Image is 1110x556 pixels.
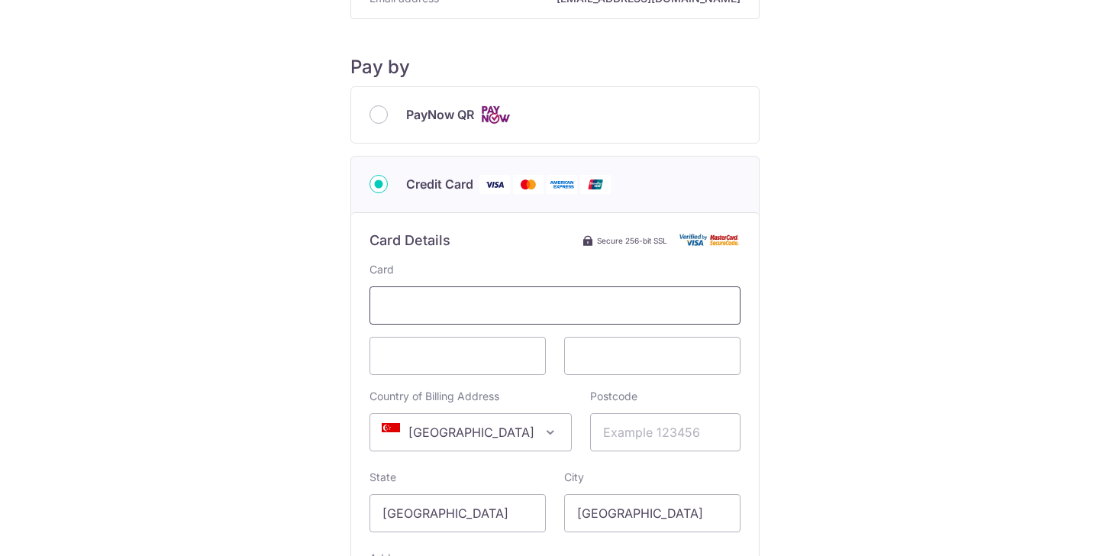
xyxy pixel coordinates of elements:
[577,347,728,365] iframe: Secure card security code input frame
[679,234,741,247] img: Card secure
[564,470,584,485] label: City
[369,175,741,194] div: Credit Card Visa Mastercard American Express Union Pay
[513,175,544,194] img: Mastercard
[479,175,510,194] img: Visa
[382,296,728,315] iframe: Secure card number input frame
[369,470,396,485] label: State
[350,56,760,79] h5: Pay by
[369,105,741,124] div: PayNow QR Cards logo
[590,413,741,451] input: Example 123456
[369,231,450,250] h6: Card Details
[369,262,394,277] label: Card
[480,105,511,124] img: Cards logo
[580,175,611,194] img: Union Pay
[406,175,473,193] span: Credit Card
[597,234,667,247] span: Secure 256-bit SSL
[590,389,637,404] label: Postcode
[382,347,533,365] iframe: Secure card expiration date input frame
[547,175,577,194] img: American Express
[406,105,474,124] span: PayNow QR
[369,389,499,404] label: Country of Billing Address
[369,413,572,451] span: Singapore
[370,414,571,451] span: Singapore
